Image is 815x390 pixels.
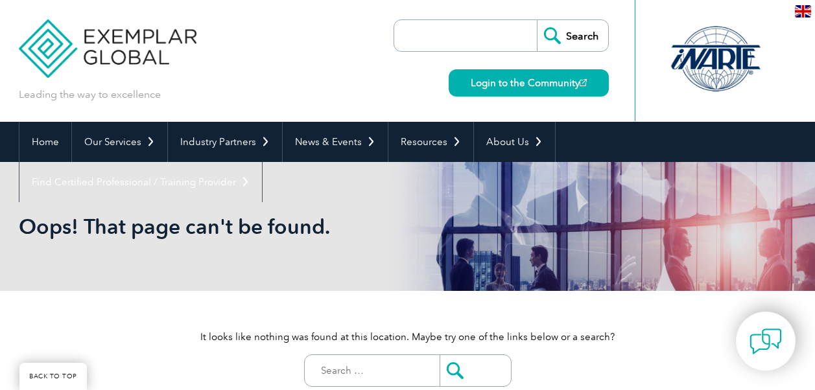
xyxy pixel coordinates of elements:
[449,69,609,97] a: Login to the Community
[283,122,388,162] a: News & Events
[388,122,473,162] a: Resources
[440,355,511,386] input: Submit
[19,214,517,239] h1: Oops! That page can't be found.
[750,325,782,358] img: contact-chat.png
[19,162,262,202] a: Find Certified Professional / Training Provider
[19,363,87,390] a: BACK TO TOP
[168,122,282,162] a: Industry Partners
[19,87,161,102] p: Leading the way to excellence
[474,122,555,162] a: About Us
[795,5,811,17] img: en
[537,20,608,51] input: Search
[19,330,797,344] p: It looks like nothing was found at this location. Maybe try one of the links below or a search?
[19,122,71,162] a: Home
[72,122,167,162] a: Our Services
[580,79,587,86] img: open_square.png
